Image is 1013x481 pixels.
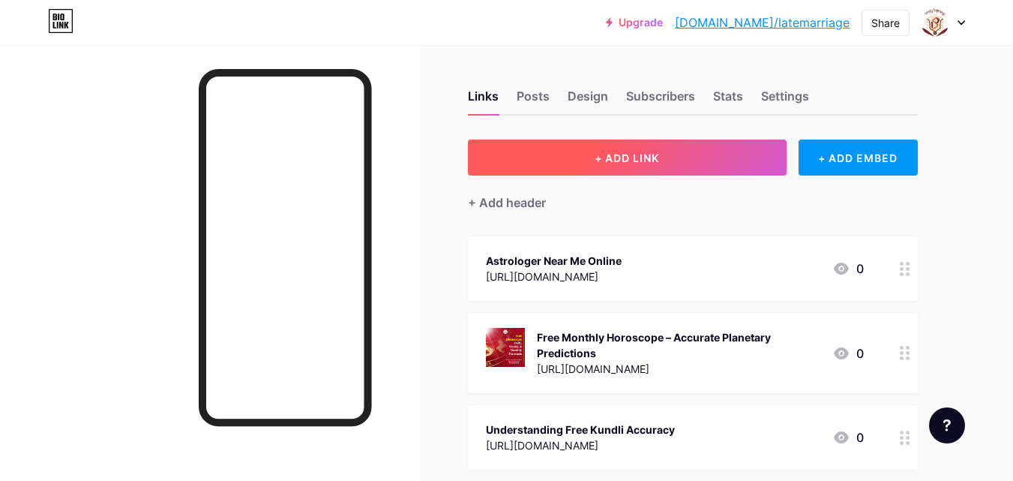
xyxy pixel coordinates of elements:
div: Astrologer Near Me Online [486,253,622,269]
div: + Add header [468,194,546,212]
div: [URL][DOMAIN_NAME] [537,361,820,377]
span: + ADD LINK [595,152,659,164]
div: [URL][DOMAIN_NAME] [486,269,622,284]
div: Stats [713,87,743,114]
div: Subscribers [626,87,695,114]
div: [URL][DOMAIN_NAME] [486,437,675,453]
a: Upgrade [606,17,663,29]
img: latemarriage [921,8,949,37]
img: tab_domain_overview_orange.svg [40,87,52,99]
div: v 4.0.25 [42,24,73,36]
div: Settings [761,87,809,114]
div: Domain Overview [57,89,134,98]
div: + ADD EMBED [799,140,918,176]
div: 0 [832,344,864,362]
img: logo_orange.svg [24,24,36,36]
button: + ADD LINK [468,140,787,176]
a: [DOMAIN_NAME]/latemarriage [675,14,850,32]
div: Understanding Free Kundli Accuracy [486,422,675,437]
img: tab_keywords_by_traffic_grey.svg [149,87,161,99]
div: Keywords by Traffic [166,89,253,98]
div: 0 [832,260,864,278]
img: Free Monthly Horoscope – Accurate Planetary Predictions [486,328,525,367]
div: 0 [832,428,864,446]
img: website_grey.svg [24,39,36,51]
div: Posts [517,87,550,114]
div: Domain: [DOMAIN_NAME] [39,39,165,51]
div: Share [871,15,900,31]
div: Links [468,87,499,114]
div: Free Monthly Horoscope – Accurate Planetary Predictions [537,329,820,361]
div: Design [568,87,608,114]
